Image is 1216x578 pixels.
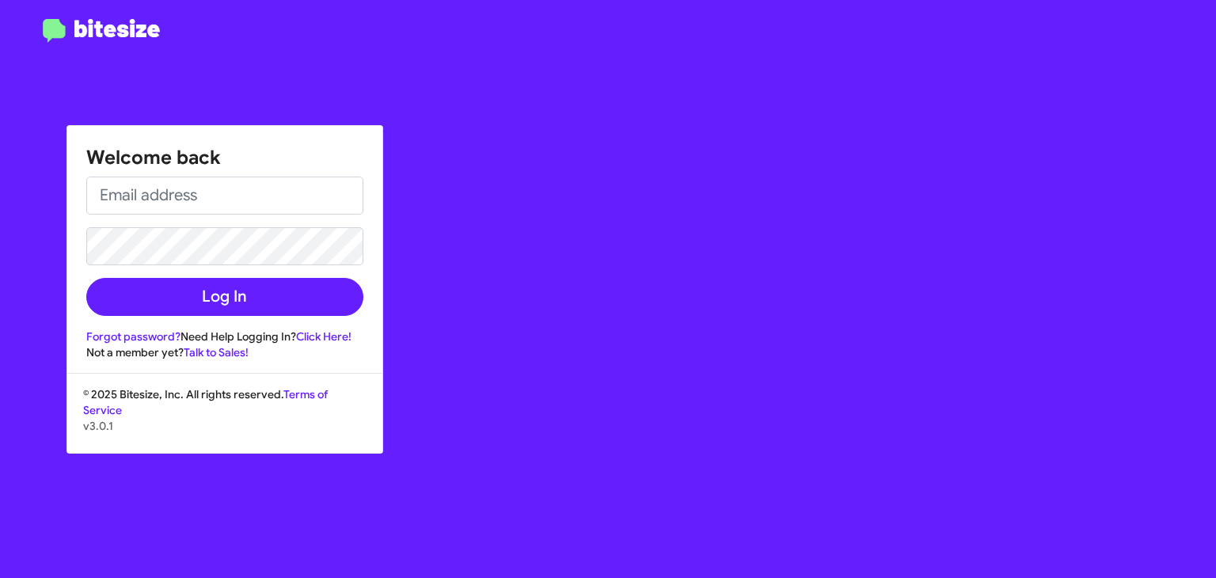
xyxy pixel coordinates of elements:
input: Email address [86,177,363,215]
a: Terms of Service [83,387,328,417]
a: Forgot password? [86,329,180,344]
p: v3.0.1 [83,418,367,434]
div: Not a member yet? [86,344,363,360]
div: Need Help Logging In? [86,329,363,344]
div: © 2025 Bitesize, Inc. All rights reserved. [67,386,382,453]
a: Talk to Sales! [184,345,249,359]
a: Click Here! [296,329,351,344]
h1: Welcome back [86,145,363,170]
button: Log In [86,278,363,316]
